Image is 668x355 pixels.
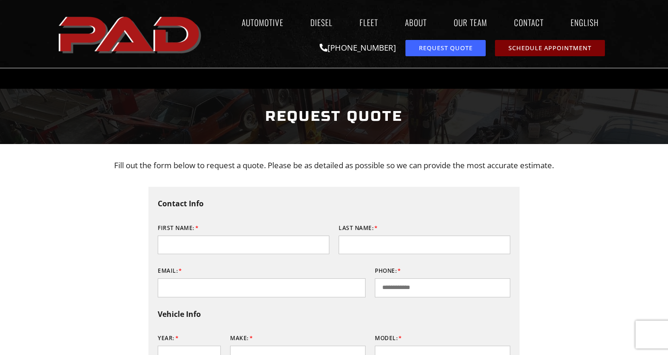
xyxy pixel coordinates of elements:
[56,9,206,59] a: pro automotive and diesel home page
[419,45,473,51] span: Request Quote
[562,12,612,33] a: English
[158,221,199,236] label: First Name:
[60,99,608,134] h1: Request Quote
[495,40,605,56] a: schedule repair or service appointment
[375,263,401,278] label: Phone:
[230,331,253,346] label: Make:
[302,12,341,33] a: Diesel
[339,221,378,236] label: Last Name:
[233,12,292,33] a: Automotive
[445,12,496,33] a: Our Team
[375,331,402,346] label: Model:
[505,12,552,33] a: Contact
[158,309,201,319] b: Vehicle Info
[351,12,387,33] a: Fleet
[158,263,182,278] label: Email:
[396,12,436,33] a: About
[60,158,608,173] p: Fill out the form below to request a quote. Please be as detailed as possible so we can provide t...
[320,42,396,53] a: [PHONE_NUMBER]
[56,9,206,59] img: The image shows the word "PAD" in bold, red, uppercase letters with a slight shadow effect.
[158,331,179,346] label: Year:
[158,198,204,209] b: Contact Info
[508,45,591,51] span: Schedule Appointment
[405,40,486,56] a: request a service or repair quote
[206,12,612,33] nav: Menu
